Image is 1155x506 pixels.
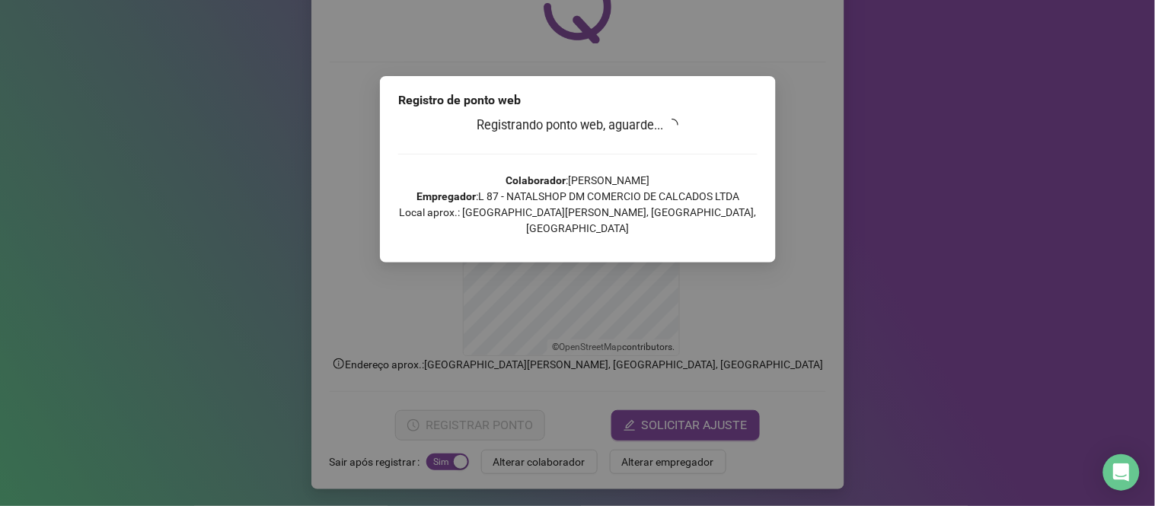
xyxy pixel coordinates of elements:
[1103,454,1140,491] div: Open Intercom Messenger
[398,116,758,135] h3: Registrando ponto web, aguarde...
[416,190,476,202] strong: Empregador
[506,174,566,186] strong: Colaborador
[398,91,758,110] div: Registro de ponto web
[398,173,758,237] p: : [PERSON_NAME] : L 87 - NATALSHOP DM COMERCIO DE CALCADOS LTDA Local aprox.: [GEOGRAPHIC_DATA][P...
[666,119,678,131] span: loading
